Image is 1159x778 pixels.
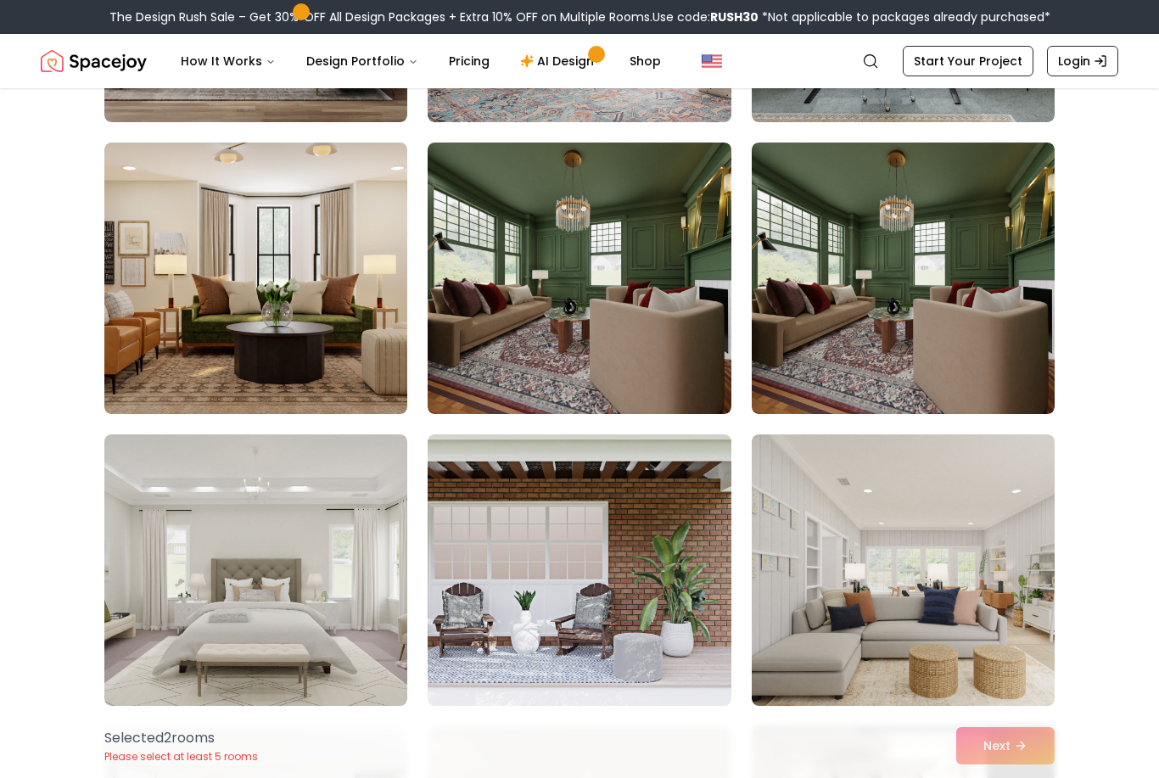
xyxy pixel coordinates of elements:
[104,143,407,414] img: Room room-61
[752,434,1055,706] img: Room room-66
[41,44,147,78] img: Spacejoy Logo
[759,8,1050,25] span: *Not applicable to packages already purchased*
[652,8,759,25] span: Use code:
[507,44,613,78] a: AI Design
[293,44,432,78] button: Design Portfolio
[903,46,1033,76] a: Start Your Project
[702,51,722,71] img: United States
[710,8,759,25] b: RUSH30
[104,728,258,748] p: Selected 2 room s
[41,44,147,78] a: Spacejoy
[167,44,289,78] button: How It Works
[428,434,731,706] img: Room room-65
[41,34,1118,88] nav: Global
[428,143,731,414] img: Room room-62
[752,143,1055,414] img: Room room-63
[104,750,258,764] p: Please select at least 5 rooms
[167,44,675,78] nav: Main
[109,8,1050,25] div: The Design Rush Sale – Get 30% OFF All Design Packages + Extra 10% OFF on Multiple Rooms.
[616,44,675,78] a: Shop
[435,44,503,78] a: Pricing
[104,434,407,706] img: Room room-64
[1047,46,1118,76] a: Login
